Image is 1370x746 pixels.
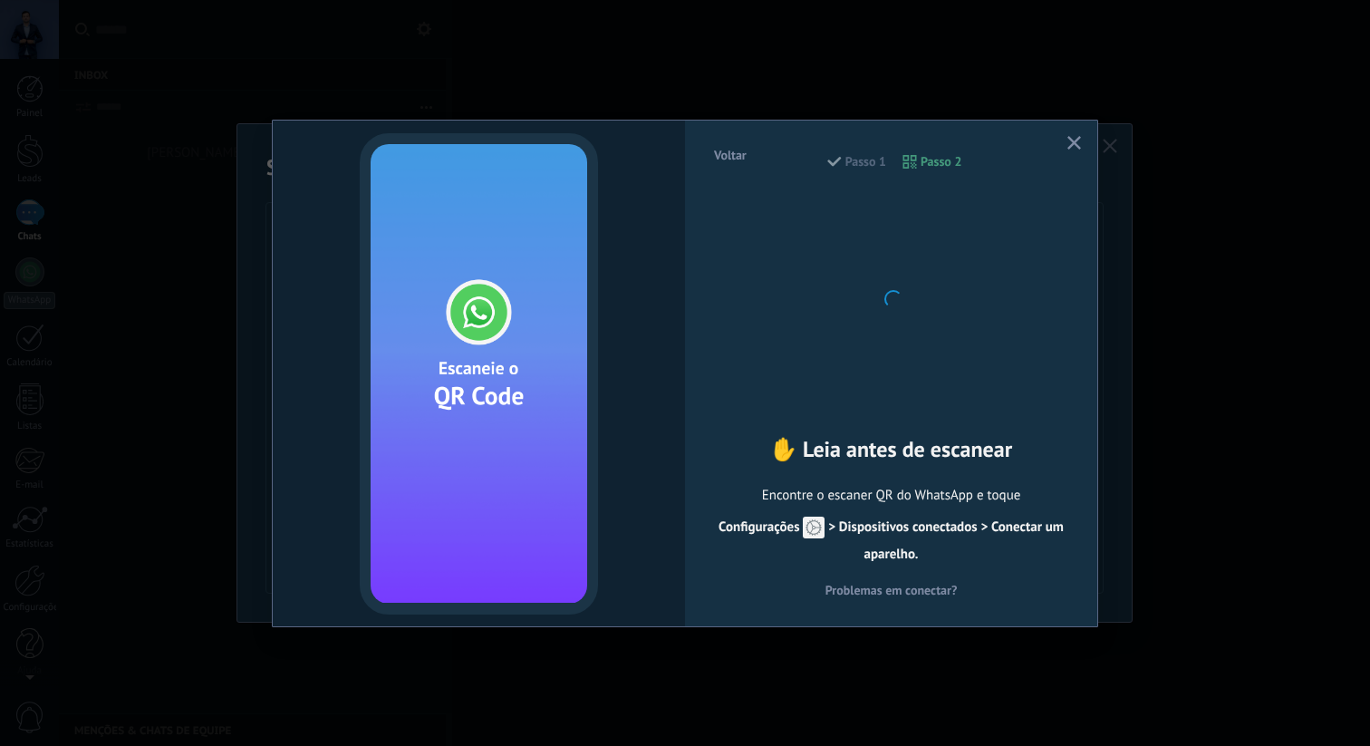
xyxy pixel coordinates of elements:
[712,482,1070,568] span: Encontre o escaner QR do WhatsApp e toque
[719,518,825,536] span: Configurações
[706,141,755,169] button: Voltar
[714,149,747,161] span: Voltar
[712,435,1070,463] h2: ✋ Leia antes de escanear
[712,576,1070,604] button: Problemas em conectar?
[825,584,958,596] span: Problemas em conectar?
[719,518,1064,563] span: > Dispositivos conectados > Conectar um aparelho.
